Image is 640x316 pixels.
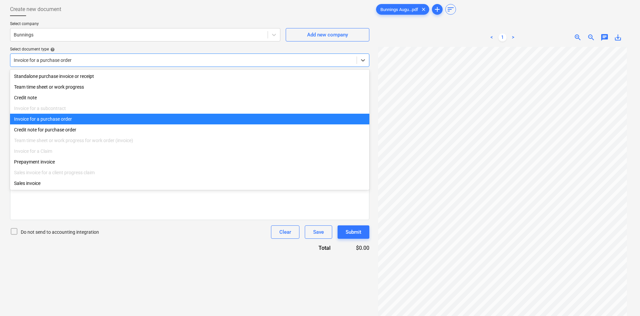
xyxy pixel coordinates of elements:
[10,71,369,82] div: Standalone purchase invoice or receipt
[313,228,324,236] div: Save
[10,103,369,114] div: Invoice for a subcontract
[587,33,595,41] span: zoom_out
[279,228,291,236] div: Clear
[21,229,99,235] p: Do not send to accounting integration
[10,82,369,92] div: Team time sheet or work progress
[601,33,609,41] span: chat
[10,92,369,103] div: Credit note
[10,114,369,124] div: Invoice for a purchase order
[305,225,332,239] button: Save
[271,225,299,239] button: Clear
[10,156,369,167] div: Prepayment invoice
[433,5,441,13] span: add
[607,284,640,316] iframe: Chat Widget
[282,244,341,252] div: Total
[10,21,280,28] p: Select company
[10,5,61,13] span: Create new document
[10,135,369,146] div: Team time sheet or work progress for work order (invoice)
[574,33,582,41] span: zoom_in
[10,178,369,189] div: Sales invoice
[10,47,369,52] div: Select document type
[10,146,369,156] div: Invoice for a Claim
[420,5,428,13] span: clear
[286,28,369,41] button: Add new company
[307,30,348,39] div: Add new company
[488,33,496,41] a: Previous page
[376,7,422,12] span: Bunnings Augu...pdf
[614,33,622,41] span: save_alt
[346,228,361,236] div: Submit
[10,124,369,135] div: Credit note for purchase order
[509,33,517,41] a: Next page
[376,4,429,15] div: Bunnings Augu...pdf
[341,244,369,252] div: $0.00
[498,33,507,41] a: Page 1 is your current page
[10,167,369,178] div: Sales invoice for a client progress claim
[447,5,455,13] span: sort
[49,47,55,52] span: help
[338,225,369,239] button: Submit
